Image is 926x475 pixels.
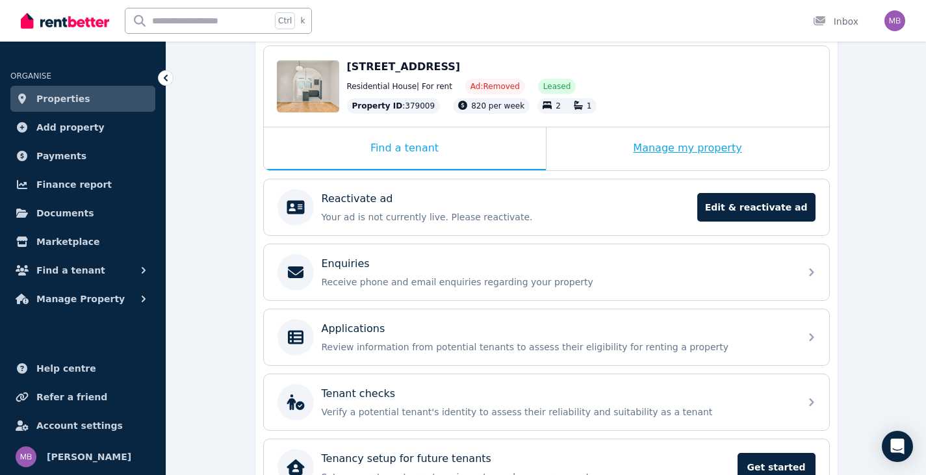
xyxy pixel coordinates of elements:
a: Add property [10,114,155,140]
span: Ctrl [275,12,295,29]
span: [PERSON_NAME] [47,449,131,465]
img: Melissa Bresciani [16,446,36,467]
a: Account settings [10,413,155,439]
a: Documents [10,200,155,226]
button: Manage Property [10,286,155,312]
span: Refer a friend [36,389,107,405]
span: 2 [556,101,561,110]
img: RentBetter [21,11,109,31]
span: Documents [36,205,94,221]
a: Marketplace [10,229,155,255]
a: EnquiriesReceive phone and email enquiries regarding your property [264,244,829,300]
div: Manage my property [547,127,829,170]
button: Find a tenant [10,257,155,283]
div: Inbox [813,15,858,28]
p: Review information from potential tenants to assess their eligibility for renting a property [322,340,792,353]
p: Your ad is not currently live. Please reactivate. [322,211,689,224]
div: Find a tenant [264,127,546,170]
p: Receive phone and email enquiries regarding your property [322,276,792,289]
span: Residential House | For rent [347,81,452,92]
span: Help centre [36,361,96,376]
p: Enquiries [322,256,370,272]
p: Verify a potential tenant's identity to assess their reliability and suitability as a tenant [322,405,792,418]
span: Finance report [36,177,112,192]
div: : 379009 [347,98,441,114]
span: Property ID [352,101,403,111]
span: Manage Property [36,291,125,307]
a: Finance report [10,172,155,198]
a: Payments [10,143,155,169]
p: Tenant checks [322,386,396,402]
span: Marketplace [36,234,99,250]
span: k [300,16,305,26]
div: Open Intercom Messenger [882,431,913,462]
span: ORGANISE [10,71,51,81]
a: Properties [10,86,155,112]
span: 820 per week [471,101,524,110]
p: Applications [322,321,385,337]
span: Add property [36,120,105,135]
a: Help centre [10,355,155,381]
span: Properties [36,91,90,107]
span: Payments [36,148,86,164]
p: Reactivate ad [322,191,393,207]
span: 1 [587,101,592,110]
a: Refer a friend [10,384,155,410]
span: Edit & reactivate ad [697,193,816,222]
a: Reactivate adYour ad is not currently live. Please reactivate.Edit & reactivate ad [264,179,829,235]
span: Leased [543,81,571,92]
a: Tenant checksVerify a potential tenant's identity to assess their reliability and suitability as ... [264,374,829,430]
p: Tenancy setup for future tenants [322,451,491,467]
span: Find a tenant [36,263,105,278]
span: Account settings [36,418,123,433]
a: ApplicationsReview information from potential tenants to assess their eligibility for renting a p... [264,309,829,365]
img: Melissa Bresciani [884,10,905,31]
span: [STREET_ADDRESS] [347,60,461,73]
span: Ad: Removed [470,81,520,92]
